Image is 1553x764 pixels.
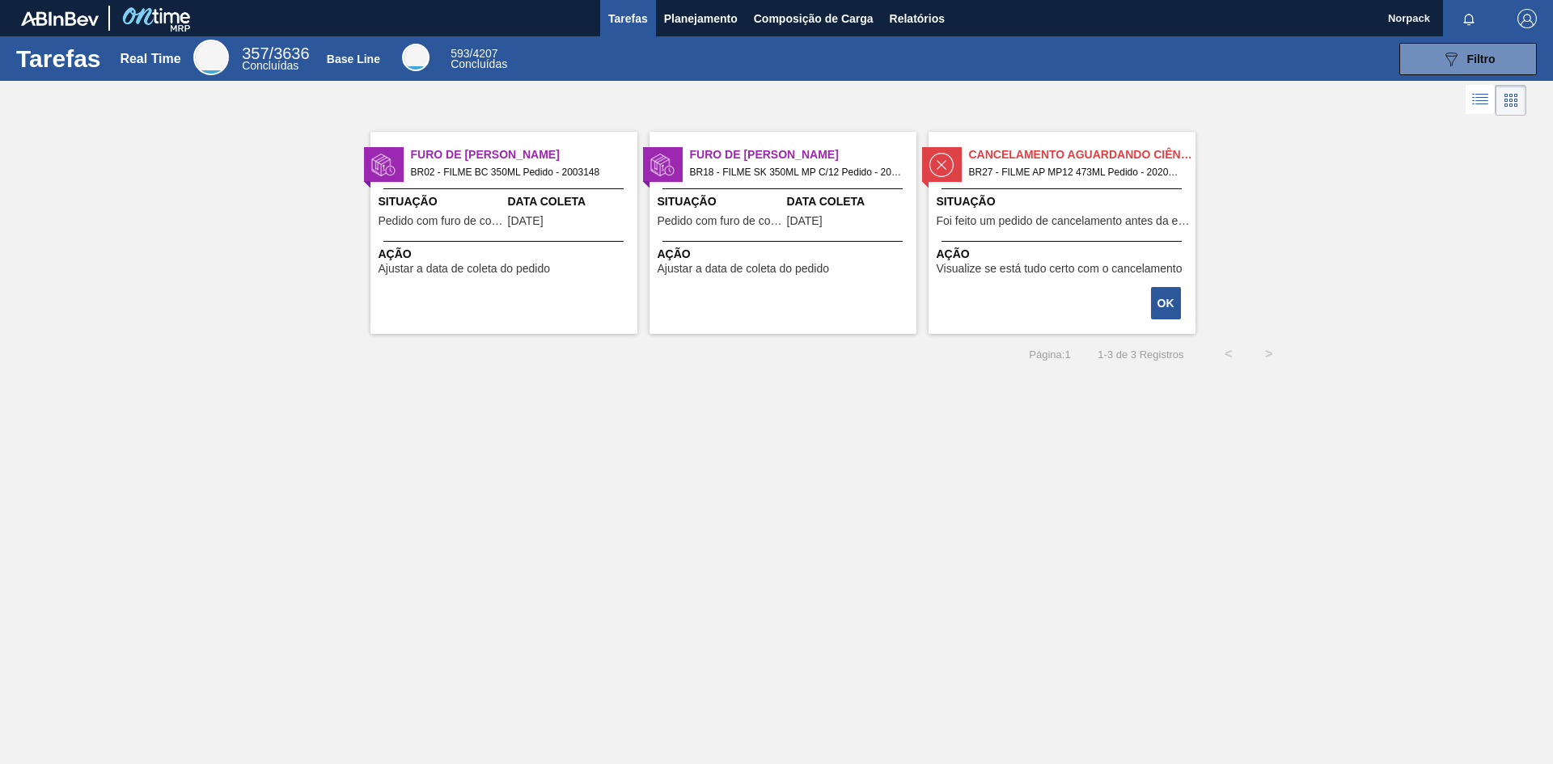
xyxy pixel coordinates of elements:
[1095,348,1184,361] span: 1 - 3 de 3 Registros
[658,193,783,210] span: Situação
[242,59,298,72] span: Concluídas
[379,215,504,227] span: Pedido com furo de coleta
[379,263,551,275] span: Ajustar a data de coleta do pedido
[969,146,1195,163] span: Cancelamento aguardando ciência
[787,215,823,227] span: 11/09/2025
[1467,53,1496,65] span: Filtro
[508,193,633,210] span: Data Coleta
[451,47,469,60] span: 593
[242,44,269,62] span: 357
[411,163,624,181] span: BR02 - FILME BC 350ML Pedido - 2003148
[411,146,637,163] span: Furo de Coleta
[658,246,912,263] span: Ação
[508,215,544,227] span: 08/09/2025
[327,53,380,65] div: Base Line
[1466,85,1496,116] div: Visão em Lista
[371,153,396,177] img: status
[120,52,180,66] div: Real Time
[937,263,1183,275] span: Visualize se está tudo certo com o cancelamento
[690,163,903,181] span: BR18 - FILME SK 350ML MP C/12 Pedido - 2006639
[658,263,830,275] span: Ajustar a data de coleta do pedido
[21,11,99,26] img: TNhmsLtSVTkK8tSr43FrP2fwEKptu5GPRR3wAAAABJRU5ErkJggg==
[969,163,1183,181] span: BR27 - FILME AP MP12 473ML Pedido - 2020923
[379,193,504,210] span: Situação
[937,215,1191,227] span: Foi feito um pedido de cancelamento antes da etapa de aguardando faturamento
[664,9,738,28] span: Planejamento
[402,44,430,71] div: Base Line
[690,146,916,163] span: Furo de Coleta
[929,153,954,177] img: status
[242,47,309,71] div: Real Time
[754,9,874,28] span: Composição de Carga
[379,246,633,263] span: Ação
[650,153,675,177] img: status
[242,44,309,62] span: / 3636
[1029,348,1070,361] span: Página : 1
[1151,287,1181,319] button: OK
[1517,9,1537,28] img: Logout
[608,9,648,28] span: Tarefas
[1443,7,1495,30] button: Notificações
[451,49,507,70] div: Base Line
[1399,43,1537,75] button: Filtro
[937,246,1191,263] span: Ação
[890,9,945,28] span: Relatórios
[451,57,507,70] span: Concluídas
[1249,334,1289,374] button: >
[16,49,101,68] h1: Tarefas
[193,40,229,75] div: Real Time
[787,193,912,210] span: Data Coleta
[937,193,1191,210] span: Situação
[1153,285,1183,321] div: Completar tarefa: 30068917
[1496,85,1526,116] div: Visão em Cards
[658,215,783,227] span: Pedido com furo de coleta
[451,47,497,60] span: / 4207
[1208,334,1249,374] button: <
